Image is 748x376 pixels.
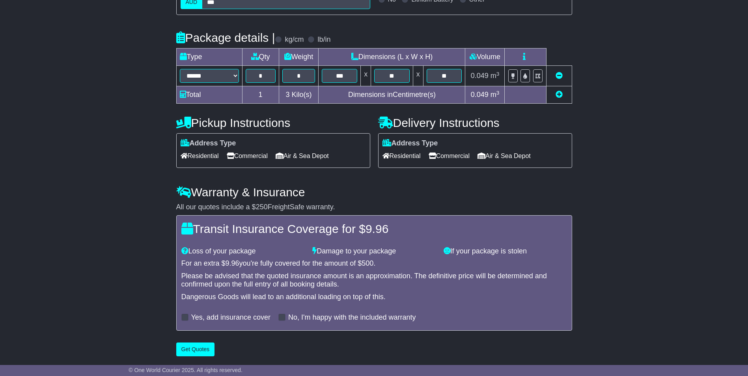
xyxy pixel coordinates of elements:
[226,259,239,267] span: 9.96
[176,31,275,44] h4: Package details |
[242,86,279,104] td: 1
[181,259,567,268] div: For an extra $ you're fully covered for the amount of $ .
[288,313,416,322] label: No, I'm happy with the included warranty
[496,71,500,77] sup: 3
[285,91,289,99] span: 3
[378,116,572,129] h4: Delivery Instructions
[491,91,500,99] span: m
[176,203,572,212] div: All our quotes include a $ FreightSafe warranty.
[176,116,370,129] h4: Pickup Instructions
[556,72,563,80] a: Remove this item
[471,72,489,80] span: 0.049
[176,48,242,66] td: Type
[227,150,268,162] span: Commercial
[176,342,215,356] button: Get Quotes
[256,203,268,211] span: 250
[181,150,219,162] span: Residential
[496,90,500,96] sup: 3
[319,48,465,66] td: Dimensions (L x W x H)
[362,259,373,267] span: 500
[308,247,440,256] div: Damage to your package
[465,48,505,66] td: Volume
[242,48,279,66] td: Qty
[382,139,438,148] label: Address Type
[181,222,567,235] h4: Transit Insurance Coverage for $
[177,247,309,256] div: Loss of your package
[361,66,371,86] td: x
[413,66,423,86] td: x
[440,247,571,256] div: If your package is stolen
[491,72,500,80] span: m
[176,186,572,199] h4: Warranty & Insurance
[382,150,421,162] span: Residential
[319,86,465,104] td: Dimensions in Centimetre(s)
[181,293,567,302] div: Dangerous Goods will lead to an additional loading on top of this.
[176,86,242,104] td: Total
[317,35,330,44] label: lb/in
[429,150,470,162] span: Commercial
[129,367,242,373] span: © One World Courier 2025. All rights reserved.
[478,150,531,162] span: Air & Sea Depot
[279,86,319,104] td: Kilo(s)
[181,272,567,289] div: Please be advised that the quoted insurance amount is an approximation. The definitive price will...
[556,91,563,99] a: Add new item
[285,35,304,44] label: kg/cm
[276,150,329,162] span: Air & Sea Depot
[191,313,270,322] label: Yes, add insurance cover
[181,139,236,148] label: Address Type
[471,91,489,99] span: 0.049
[279,48,319,66] td: Weight
[366,222,388,235] span: 9.96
